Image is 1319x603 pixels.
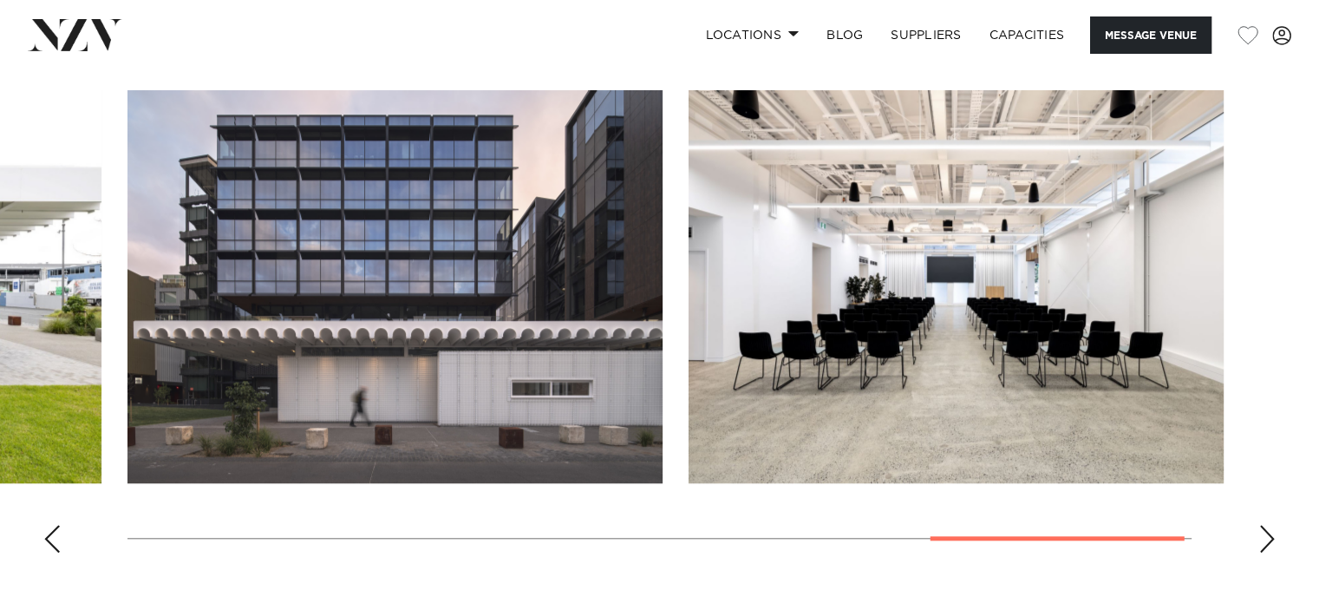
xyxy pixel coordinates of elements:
a: SUPPLIERS [877,16,975,54]
a: Locations [691,16,813,54]
swiper-slide: 7 / 8 [127,90,663,483]
img: nzv-logo.png [28,19,122,50]
swiper-slide: 8 / 8 [689,90,1224,483]
a: BLOG [813,16,877,54]
button: Message Venue [1090,16,1211,54]
a: Capacities [976,16,1079,54]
